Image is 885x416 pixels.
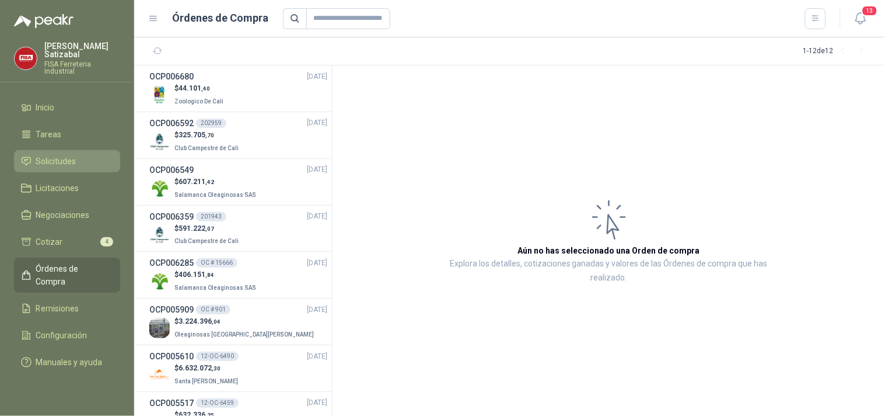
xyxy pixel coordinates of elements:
span: [DATE] [307,117,327,129]
span: Solicitudes [36,155,76,168]
span: 4 [100,237,113,247]
img: Company Logo [149,271,170,292]
span: 3.224.396 [179,317,221,325]
a: Negociaciones [14,204,120,226]
span: Club Campestre de Cali [174,238,239,244]
div: 1 - 12 de 12 [803,42,871,61]
span: Órdenes de Compra [36,262,109,288]
a: OCP005909OC # 901[DATE] Company Logo$3.224.396,04Oleaginosas [GEOGRAPHIC_DATA][PERSON_NAME] [149,303,327,340]
img: Company Logo [149,224,170,245]
span: Configuración [36,329,88,342]
span: [DATE] [307,164,327,175]
span: Inicio [36,101,55,114]
h1: Órdenes de Compra [173,10,269,26]
a: Remisiones [14,297,120,320]
img: Logo peakr [14,14,74,28]
h3: OCP006680 [149,70,194,83]
a: OCP006592202959[DATE] Company Logo$325.705,70Club Campestre de Cali [149,117,327,154]
span: [DATE] [307,211,327,222]
span: [DATE] [307,351,327,362]
h3: OCP005909 [149,303,194,316]
span: 6.632.072 [179,364,221,372]
div: OC # 901 [196,305,230,314]
p: $ [174,223,241,234]
img: Company Logo [149,318,170,338]
p: $ [174,130,241,141]
a: Inicio [14,96,120,119]
div: 12-OC-6459 [196,398,239,408]
span: Salamanca Oleaginosas SAS [174,285,256,291]
a: Configuración [14,324,120,346]
span: Oleaginosas [GEOGRAPHIC_DATA][PERSON_NAME] [174,331,314,338]
h3: OCP006359 [149,210,194,223]
a: Licitaciones [14,177,120,199]
span: 13 [862,5,878,16]
span: ,70 [205,132,214,138]
a: OCP006680[DATE] Company Logo$44.101,40Zoologico De Cali [149,70,327,107]
span: Licitaciones [36,182,79,195]
h3: OCP005610 [149,350,194,363]
img: Company Logo [15,47,37,70]
span: [DATE] [307,304,327,316]
button: 13 [850,8,871,29]
a: OCP006359201943[DATE] Company Logo$591.222,07Club Campestre de Cali [149,210,327,247]
img: Company Logo [149,178,170,199]
div: 201943 [196,212,226,221]
span: ,42 [205,179,214,185]
span: Zoologico De Cali [174,98,223,105]
a: OCP00561012-OC-6490[DATE] Company Logo$6.632.072,30Santa [PERSON_NAME] [149,350,327,387]
img: Company Logo [149,365,170,385]
span: 406.151 [179,271,214,279]
span: [DATE] [307,397,327,408]
span: ,07 [205,226,214,232]
h3: OCP006285 [149,256,194,269]
div: 12-OC-6490 [196,352,239,361]
a: Manuales y ayuda [14,351,120,373]
a: OCP006285OC # 15666[DATE] Company Logo$406.151,84Salamanca Oleaginosas SAS [149,256,327,293]
span: [DATE] [307,258,327,269]
span: Tareas [36,128,62,141]
a: Solicitudes [14,150,120,172]
h3: OCP006549 [149,164,194,176]
span: [DATE] [307,71,327,82]
span: Cotizar [36,235,63,248]
img: Company Logo [149,131,170,152]
div: OC # 15666 [196,258,237,268]
span: ,84 [205,272,214,278]
a: OCP006549[DATE] Company Logo$607.211,42Salamanca Oleaginosas SAS [149,164,327,200]
span: 44.101 [179,84,210,92]
span: ,40 [201,85,210,92]
span: ,30 [212,365,221,372]
a: Cotizar4 [14,231,120,253]
span: Remisiones [36,302,79,315]
p: $ [174,176,258,188]
h3: OCP005517 [149,397,194,410]
span: Salamanca Oleaginosas SAS [174,192,256,198]
p: FISA Ferreteria Industrial [44,61,120,75]
div: 202959 [196,119,226,128]
p: $ [174,83,226,94]
h3: OCP006592 [149,117,194,130]
span: Manuales y ayuda [36,356,103,369]
h3: Aún no has seleccionado una Orden de compra [518,244,700,257]
p: $ [174,316,316,327]
a: Órdenes de Compra [14,258,120,293]
a: Tareas [14,123,120,145]
span: 325.705 [179,131,214,139]
p: Explora los detalles, cotizaciones ganadas y valores de las Órdenes de compra que has realizado. [449,257,768,285]
p: [PERSON_NAME] Satizabal [44,42,120,58]
span: Club Campestre de Cali [174,145,239,151]
span: 607.211 [179,178,214,186]
img: Company Logo [149,85,170,105]
p: $ [174,269,258,280]
span: Santa [PERSON_NAME] [174,378,238,384]
span: 591.222 [179,224,214,233]
span: ,04 [212,318,221,325]
span: Negociaciones [36,209,90,221]
p: $ [174,363,240,374]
